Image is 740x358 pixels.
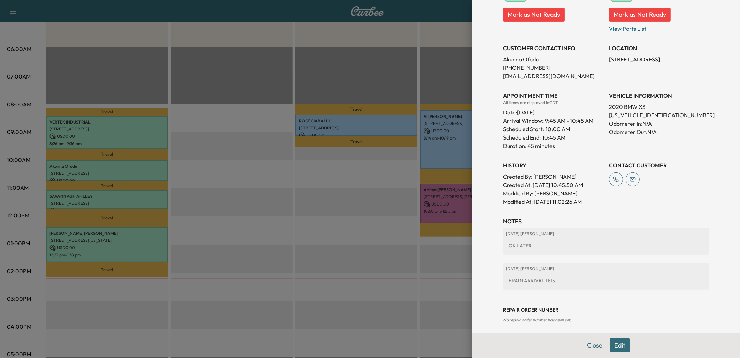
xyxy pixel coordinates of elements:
[503,142,603,150] p: Duration: 45 minutes
[506,266,707,271] p: [DATE] | [PERSON_NAME]
[503,217,709,225] h3: NOTES
[503,161,603,170] h3: History
[609,8,671,22] button: Mark as Not Ready
[609,119,709,128] p: Odometer In: N/A
[609,128,709,136] p: Odometer Out: N/A
[609,44,709,52] h3: LOCATION
[503,8,565,22] button: Mark as Not Ready
[610,338,630,352] button: Edit
[609,91,709,100] h3: VEHICLE INFORMATION
[503,91,603,100] h3: APPOINTMENT TIME
[503,172,603,181] p: Created By : [PERSON_NAME]
[503,44,603,52] h3: CUSTOMER CONTACT INFO
[503,55,603,64] p: Akunna Ofodu
[503,125,544,133] p: Scheduled Start:
[503,105,603,117] div: Date: [DATE]
[503,189,603,197] p: Modified By : [PERSON_NAME]
[503,72,603,80] p: [EMAIL_ADDRESS][DOMAIN_NAME]
[506,231,707,237] p: [DATE] | [PERSON_NAME]
[506,274,707,287] div: BRAIN ARRIVAL 11:15
[609,111,709,119] p: [US_VEHICLE_IDENTIFICATION_NUMBER]
[542,133,565,142] p: 10:45 AM
[503,64,603,72] p: [PHONE_NUMBER]
[503,117,603,125] p: Arrival Window:
[546,125,570,133] p: 10:00 AM
[503,100,603,105] div: All times are displayed in CDT
[503,197,603,206] p: Modified At : [DATE] 11:02:26 AM
[609,161,709,170] h3: CONTACT CUSTOMER
[609,103,709,111] p: 2020 BMW X3
[609,55,709,64] p: [STREET_ADDRESS]
[506,239,707,252] div: OK LATER
[545,117,593,125] span: 9:45 AM - 10:45 AM
[503,306,709,313] h3: Repair Order number
[503,133,541,142] p: Scheduled End:
[583,338,607,352] button: Close
[503,317,571,322] span: No repair order number has been set.
[503,181,603,189] p: Created At : [DATE] 10:45:50 AM
[609,22,709,33] p: View Parts List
